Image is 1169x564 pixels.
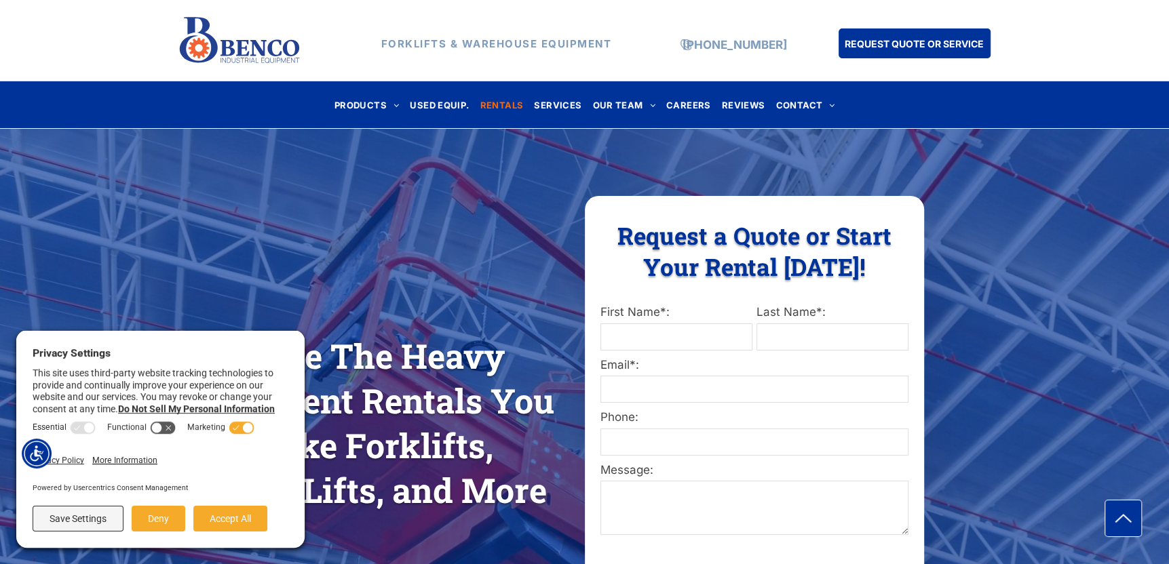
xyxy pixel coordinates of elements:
a: [PHONE_NUMBER] [683,38,787,52]
label: Email*: [600,357,908,374]
span: Request a Quote or Start Your Rental [DATE]! [617,220,892,282]
a: PRODUCTS [329,96,405,114]
strong: FORKLIFTS & WAREHOUSE EQUIPMENT [381,37,612,50]
a: RENTALS [475,96,529,114]
span: We Have The Heavy Equipment Rentals You Need Like Forklifts, Scissor Lifts, and More [178,334,554,512]
a: CAREERS [661,96,716,114]
a: REQUEST QUOTE OR SERVICE [839,28,991,58]
a: USED EQUIP. [404,96,474,114]
a: OUR TEAM [587,96,661,114]
label: Phone: [600,409,908,426]
label: Last Name*: [756,304,908,321]
div: Accessibility Menu [22,439,52,468]
span: REQUEST QUOTE OR SERVICE [845,31,984,56]
label: First Name*: [600,304,752,321]
label: Message: [600,462,908,479]
a: SERVICES [529,96,587,114]
a: REVIEWS [716,96,771,114]
a: CONTACT [770,96,840,114]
